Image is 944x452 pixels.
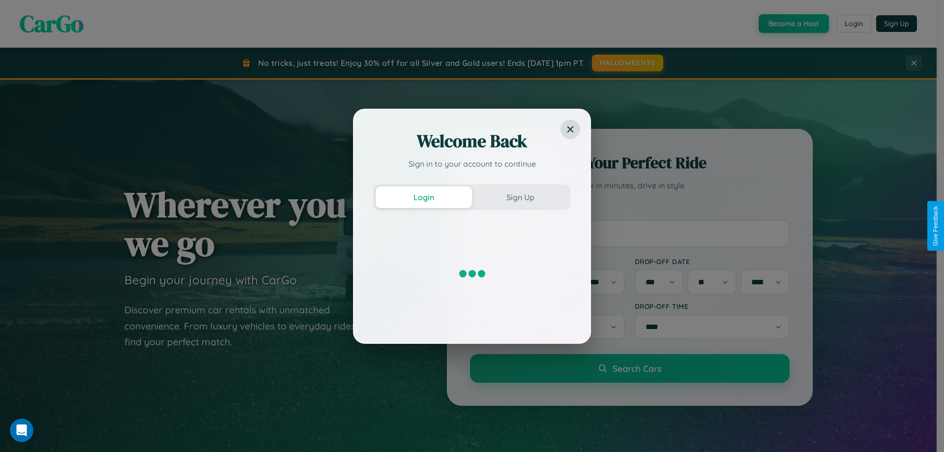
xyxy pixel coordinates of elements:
p: Sign in to your account to continue [374,158,570,170]
iframe: Intercom live chat [10,419,33,442]
button: Login [376,186,472,208]
button: Sign Up [472,186,568,208]
h2: Welcome Back [374,129,570,153]
div: Give Feedback [932,206,939,246]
